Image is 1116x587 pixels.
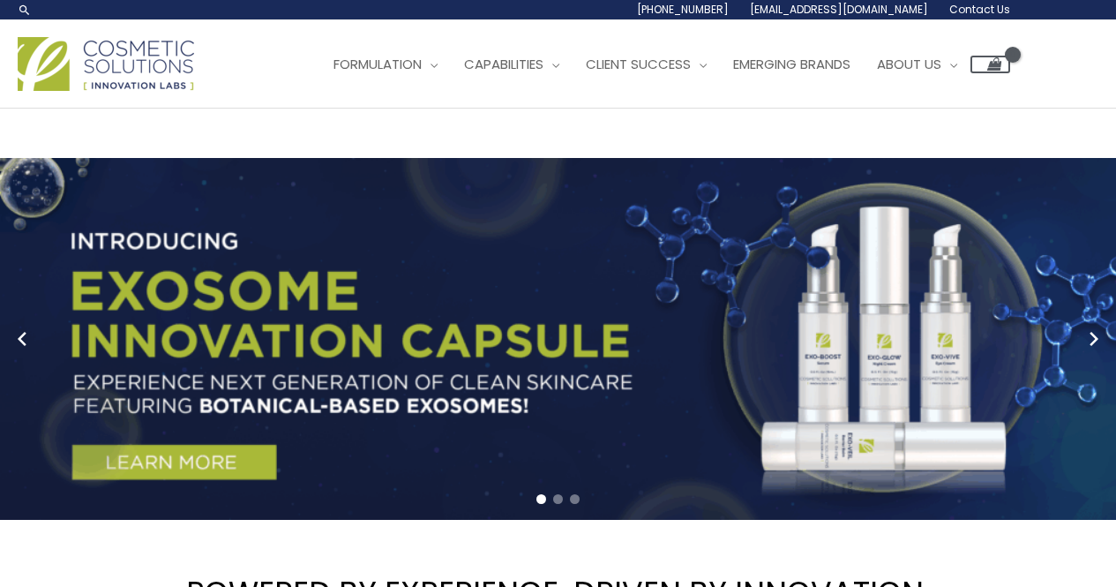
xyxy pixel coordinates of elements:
a: About Us [864,38,970,91]
a: Emerging Brands [720,38,864,91]
span: Go to slide 2 [553,494,563,504]
button: Next slide [1081,326,1107,352]
span: Contact Us [949,2,1010,17]
a: Search icon link [18,3,32,17]
a: View Shopping Cart, empty [970,56,1010,73]
span: [EMAIL_ADDRESS][DOMAIN_NAME] [750,2,928,17]
span: Capabilities [464,55,543,73]
span: About Us [877,55,941,73]
span: Go to slide 3 [570,494,580,504]
img: Cosmetic Solutions Logo [18,37,194,91]
span: Client Success [586,55,691,73]
span: Formulation [333,55,422,73]
a: Capabilities [451,38,573,91]
span: Go to slide 1 [536,494,546,504]
a: Formulation [320,38,451,91]
span: Emerging Brands [733,55,850,73]
span: [PHONE_NUMBER] [637,2,729,17]
a: Client Success [573,38,720,91]
button: Previous slide [9,326,35,352]
nav: Site Navigation [307,38,1010,91]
